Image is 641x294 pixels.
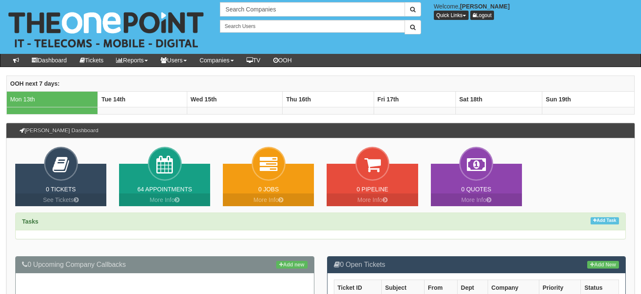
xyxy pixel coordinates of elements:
[98,92,187,107] th: Tue 14th
[46,186,76,193] a: 0 Tickets
[276,261,307,269] a: Add new
[15,123,103,138] h3: [PERSON_NAME] Dashboard
[267,54,298,67] a: OOH
[427,2,641,20] div: Welcome,
[193,54,240,67] a: Companies
[434,11,469,20] button: Quick Links
[334,261,619,269] h3: 0 Open Tickets
[240,54,267,67] a: TV
[25,54,73,67] a: Dashboard
[137,186,192,193] a: 64 Appointments
[223,193,314,206] a: More Info
[7,76,635,92] th: OOH next 7 days:
[220,2,405,17] input: Search Companies
[73,54,110,67] a: Tickets
[357,186,388,193] a: 0 Pipeline
[461,186,491,193] a: 0 Quotes
[22,218,39,225] strong: Tasks
[119,193,210,206] a: More Info
[7,92,98,107] td: Mon 13th
[22,261,308,269] h3: 0 Upcoming Company Callbacks
[456,92,542,107] th: Sat 18th
[460,3,510,10] b: [PERSON_NAME]
[542,92,635,107] th: Sun 19th
[110,54,154,67] a: Reports
[470,11,494,20] a: Logout
[283,92,374,107] th: Thu 16th
[431,193,522,206] a: More Info
[220,20,405,33] input: Search Users
[587,261,619,269] a: Add New
[327,193,418,206] a: More Info
[591,217,619,224] a: Add Task
[187,92,283,107] th: Wed 15th
[154,54,193,67] a: Users
[374,92,455,107] th: Fri 17th
[15,193,106,206] a: See Tickets
[258,186,279,193] a: 0 Jobs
